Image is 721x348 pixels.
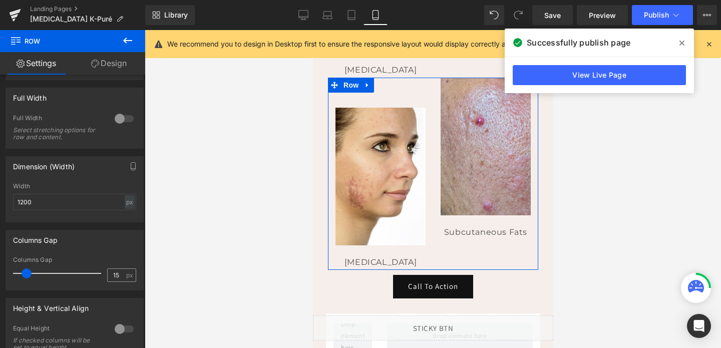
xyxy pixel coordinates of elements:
[145,5,195,25] a: New Library
[589,10,616,21] span: Preview
[125,195,135,209] div: px
[13,127,103,141] div: Select stretching options for row and content.
[13,230,58,244] div: Columns Gap
[508,5,528,25] button: Redo
[126,272,135,278] span: px
[80,245,160,268] a: Call To Action
[544,10,561,21] span: Save
[23,225,113,240] p: [MEDICAL_DATA]
[644,11,669,19] span: Publish
[167,39,625,50] p: We recommend you to design in Desktop first to ensure the responsive layout would display correct...
[13,256,136,263] div: Columns Gap
[577,5,628,25] a: Preview
[73,52,145,75] a: Design
[128,195,218,210] p: Subcutaneous Fats
[164,11,188,20] span: Library
[364,5,388,25] a: Mobile
[687,314,711,338] div: Open Intercom Messenger
[48,48,61,63] a: Expand / Collapse
[697,5,717,25] button: More
[13,183,136,190] div: Width
[10,30,110,52] span: Row
[30,15,112,23] span: [MEDICAL_DATA] K-Puré
[13,157,75,171] div: Dimension (Width)
[13,194,136,210] input: auto
[527,37,630,49] span: Successfully publish page
[339,5,364,25] a: Tablet
[13,324,105,335] div: Equal Height
[13,114,105,125] div: Full Width
[28,48,48,63] span: Row
[153,3,193,18] p: Acne
[23,33,113,48] p: [MEDICAL_DATA]
[291,5,315,25] a: Desktop
[13,298,89,312] div: Height & Vertical Align
[315,5,339,25] a: Laptop
[632,5,693,25] button: Publish
[513,65,686,85] a: View Live Page
[13,88,47,102] div: Full Width
[30,5,145,13] a: Landing Pages
[484,5,504,25] button: Undo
